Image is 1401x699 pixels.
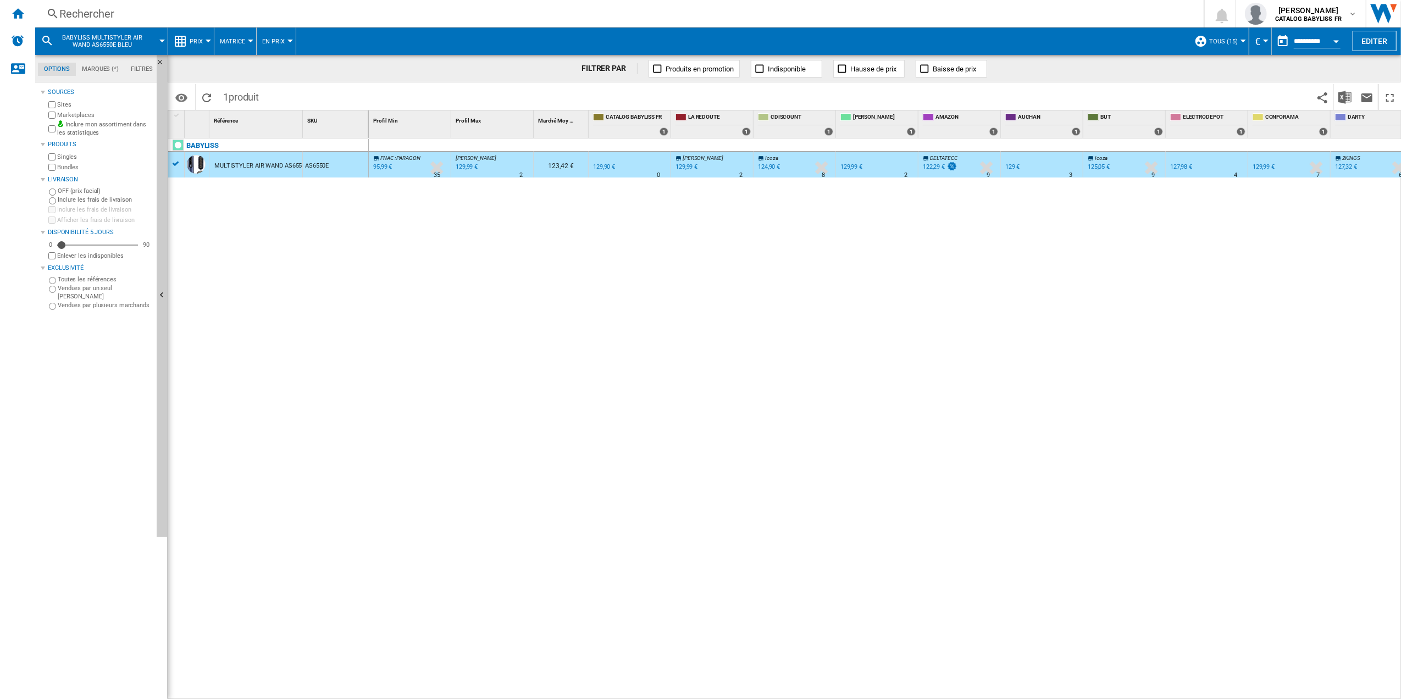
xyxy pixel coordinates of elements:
[48,175,152,184] div: Livraison
[220,38,245,45] span: Matrice
[58,284,152,301] label: Vendues par un seul [PERSON_NAME]
[1353,31,1397,51] button: Editer
[833,60,905,77] button: Hausse de prix
[48,228,152,237] div: Disponibilité 5 Jours
[456,118,481,124] span: Profil Max
[536,110,588,127] div: Marché Moy Sort None
[739,170,743,181] div: Délai de livraison : 2 jours
[58,301,152,309] label: Vendues par plusieurs marchands
[49,277,56,284] input: Toutes les références
[987,170,990,181] div: Délai de livraison : 9 jours
[190,38,203,45] span: Prix
[1255,27,1266,55] button: €
[822,170,825,181] div: Délai de livraison : 8 jours
[538,118,568,124] span: Marché Moy
[1168,110,1248,138] div: ELECTRODEPOT 1 offers sold by ELECTRODEPOT
[187,110,209,127] div: Sort None
[1379,84,1401,110] button: Plein écran
[49,197,56,204] input: Inclure les frais de livraison
[48,88,152,97] div: Sources
[48,122,56,136] input: Inclure mon assortiment dans les statistiques
[57,163,152,171] label: Bundles
[1237,127,1245,136] div: 1 offers sold by ELECTRODEPOT
[1005,163,1020,170] div: 129 €
[57,206,152,214] label: Inclure les frais de livraison
[921,110,1000,138] div: AMAZON 1 offers sold by AMAZON
[593,163,615,170] div: 129,90 €
[1338,91,1352,104] img: excel-24x24.png
[170,87,192,107] button: Options
[534,152,588,177] div: 123,42 €
[57,101,152,109] label: Sites
[660,127,668,136] div: 1 offers sold by CATALOG BABYLISS FR
[220,27,251,55] button: Matrice
[58,34,147,48] span: BABYLISS MULTISTYLER AIR WAND AS6550E BLEU
[57,111,152,119] label: Marketplaces
[768,65,806,73] span: Indisponible
[765,155,778,161] span: Icoza
[1209,27,1243,55] button: TOUS (15)
[1253,163,1275,170] div: 129,99 €
[58,27,158,55] button: BABYLISS MULTISTYLER AIR WAND AS6550E BLEU
[214,153,324,179] div: MULTISTYLER AIR WAND AS6550E BLEU
[305,110,368,127] div: Sort None
[840,163,862,170] div: 129,99 €
[946,162,957,171] img: promotionV3.png
[1319,127,1328,136] div: 1 offers sold by CONFORAMA
[41,27,162,55] div: BABYLISS MULTISTYLER AIR WAND AS6550E BLEU
[262,38,285,45] span: En Prix
[683,155,723,161] span: [PERSON_NAME]
[48,252,56,259] input: Afficher les frais de livraison
[1276,15,1342,23] b: CATALOG BABYLISS FR
[674,162,697,173] div: 129,99 €
[1088,163,1110,170] div: 125,05 €
[989,127,998,136] div: 1 offers sold by AMAZON
[649,60,740,77] button: Produits en promotion
[434,170,440,181] div: Délai de livraison : 35 jours
[933,65,976,73] span: Baisse de prix
[49,188,56,196] input: OFF (prix facial)
[742,127,751,136] div: 1 offers sold by LA REDOUTE
[591,162,615,173] div: 129,90 €
[57,252,152,260] label: Enlever les indisponibles
[48,101,56,108] input: Sites
[1342,155,1360,161] span: 2KINGS
[771,113,833,123] span: CDISCOUNT
[186,139,219,152] div: Cliquez pour filtrer sur cette marque
[303,152,368,177] div: AS6550E
[229,91,259,103] span: produit
[1255,36,1260,47] span: €
[1234,170,1237,181] div: Délai de livraison : 4 jours
[262,27,290,55] div: En Prix
[1100,113,1163,123] span: BUT
[758,163,780,170] div: 124,90 €
[57,216,152,224] label: Afficher les frais de livraison
[1209,38,1238,45] span: TOUS (15)
[371,110,451,127] div: Sort None
[519,170,523,181] div: Délai de livraison : 2 jours
[212,110,302,127] div: Sort None
[1311,84,1333,110] button: Partager ce bookmark avec d'autres
[48,112,56,119] input: Marketplaces
[839,162,862,173] div: 129,99 €
[305,110,368,127] div: SKU Sort None
[49,303,56,310] input: Vendues par plusieurs marchands
[756,162,780,173] div: 124,90 €
[1018,113,1081,123] span: AUCHAN
[57,120,152,137] label: Inclure mon assortiment dans les statistiques
[395,155,420,161] span: : PARAGON
[48,217,56,224] input: Afficher les frais de livraison
[140,241,152,249] div: 90
[606,113,668,123] span: CATALOG BABYLISS FR
[46,241,55,249] div: 0
[1003,110,1083,138] div: AUCHAN 1 offers sold by AUCHAN
[930,155,957,161] span: DELTATECC
[673,110,753,138] div: LA REDOUTE 1 offers sold by LA REDOUTE
[1245,3,1267,25] img: profile.jpg
[853,113,916,123] span: [PERSON_NAME]
[1183,113,1245,123] span: ELECTRODEPOT
[916,60,987,77] button: Baisse de prix
[1154,127,1163,136] div: 1 offers sold by BUT
[307,118,318,124] span: SKU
